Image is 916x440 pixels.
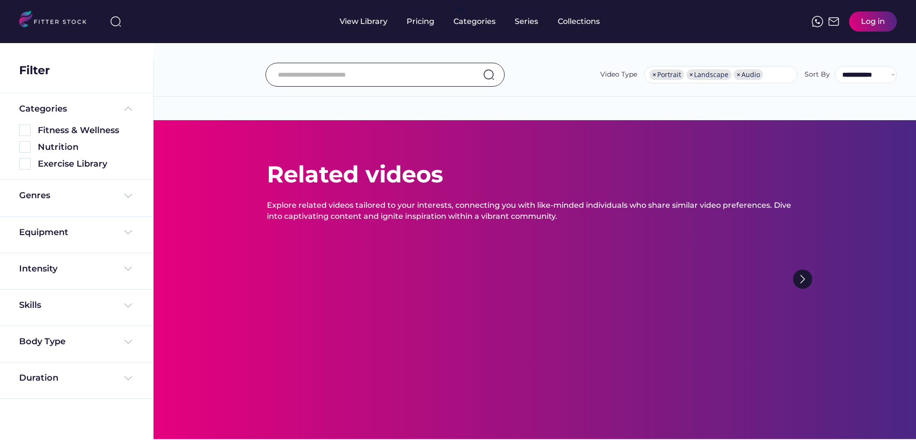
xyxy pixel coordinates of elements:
div: Collections [558,16,600,27]
img: Frame%20%284%29.svg [122,190,134,202]
img: search-normal.svg [483,69,495,80]
div: Body Type [19,336,66,348]
img: Group%201000002322%20%281%29.svg [793,270,812,289]
img: Frame%20%284%29.svg [122,372,134,384]
img: Rectangle%205126.svg [19,158,31,169]
div: Explore related videos tailored to your interests, connecting you with like-minded individuals wh... [267,200,803,222]
div: Related videos [267,158,443,191]
span: × [737,71,740,78]
div: Duration [19,372,58,384]
div: Filter [19,62,50,79]
div: Equipment [19,226,68,238]
img: meteor-icons_whatsapp%20%281%29.svg [812,16,823,27]
div: fvck [453,5,466,14]
img: LOGO.svg [19,11,95,30]
div: Intensity [19,263,57,275]
img: Frame%20%284%29.svg [122,300,134,311]
div: Exercise Library [38,158,134,170]
li: Landscape [686,69,731,80]
li: Portrait [650,69,684,80]
div: Nutrition [38,141,134,153]
div: Log in [861,16,885,27]
div: View Library [340,16,387,27]
img: Rectangle%205126.svg [19,124,31,136]
div: Categories [453,16,496,27]
div: Skills [19,299,43,311]
img: Frame%20%284%29.svg [122,226,134,238]
div: Series [515,16,539,27]
img: Frame%2051.svg [828,16,839,27]
img: Frame%20%284%29.svg [122,336,134,348]
div: Video Type [600,70,637,79]
div: Fitness & Wellness [38,124,134,136]
span: × [652,71,656,78]
span: × [689,71,693,78]
div: Genres [19,190,50,202]
img: Frame%20%284%29.svg [122,263,134,274]
img: Rectangle%205126.svg [19,141,31,153]
div: Pricing [407,16,434,27]
img: search-normal%203.svg [110,16,121,27]
div: Categories [19,103,67,115]
img: Frame%20%285%29.svg [122,103,134,114]
li: Audio [734,69,763,80]
div: Sort By [805,70,830,79]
